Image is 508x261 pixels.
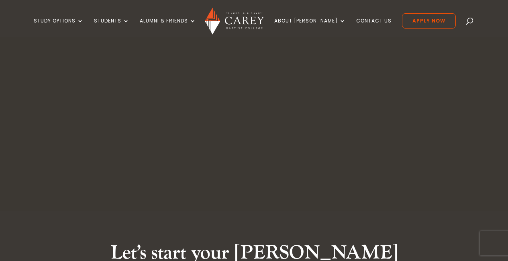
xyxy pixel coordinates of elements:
a: Students [94,18,129,37]
img: Carey Baptist College [205,8,264,35]
a: Contact Us [356,18,392,37]
a: About [PERSON_NAME] [274,18,346,37]
a: Alumni & Friends [140,18,196,37]
a: Apply Now [402,13,456,29]
a: Study Options [34,18,84,37]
